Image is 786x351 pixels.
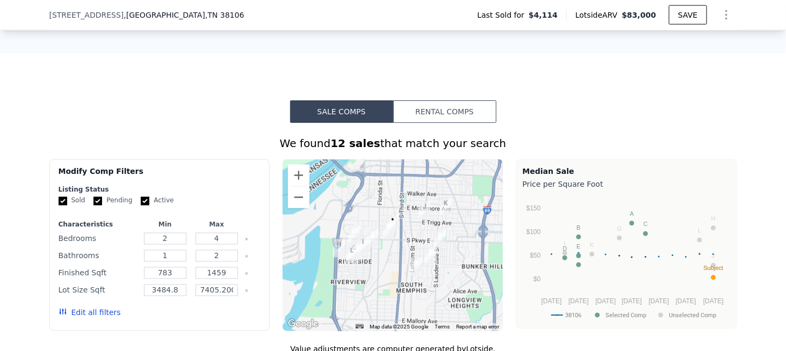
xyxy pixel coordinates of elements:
text: H [711,215,716,222]
text: $100 [526,229,540,236]
div: Median Sale [523,166,730,177]
span: Lotside ARV [575,10,622,20]
text: [DATE] [675,297,696,305]
span: $83,000 [622,11,656,19]
button: Show Options [716,4,737,26]
div: 245 W Person Ave [346,245,358,264]
div: We found that match your search [49,136,737,151]
text: Unselected Comp [669,312,716,319]
span: , TN 38106 [205,11,244,19]
div: Price per Square Foot [523,177,730,192]
a: Report a map error [457,324,500,330]
button: Sale Comps [290,100,393,123]
button: Zoom out [288,187,309,208]
div: 1511 Mcmillan St [434,230,446,248]
text: $50 [530,252,540,260]
div: Listing Status [59,186,261,194]
svg: A chart. [523,192,730,326]
div: Min [141,221,189,229]
div: 1596 Pennsylvania St [357,237,369,255]
div: Bedrooms [59,231,138,246]
div: 131 E Olive Ave [387,214,399,232]
label: Sold [59,196,85,206]
text: L [698,228,701,234]
button: Keyboard shortcuts [356,324,363,329]
div: 436 Cambridge Ave [419,201,430,220]
span: , [GEOGRAPHIC_DATA] [124,10,244,20]
text: E [576,243,580,250]
input: Active [141,197,149,206]
div: Max [193,221,240,229]
div: Lot Size Sqft [59,283,138,298]
button: Clear [244,289,249,293]
span: [STREET_ADDRESS] [49,10,124,20]
text: I [564,240,565,247]
text: $150 [526,205,540,213]
a: Terms (opens in new tab) [435,324,450,330]
button: SAVE [669,5,706,25]
div: 1626 Riverside Blvd [333,239,345,258]
img: Google [285,317,321,331]
div: Bathrooms [59,248,138,264]
text: A [630,211,634,217]
button: Zoom in [288,165,309,186]
text: C [643,221,647,228]
text: $0 [533,276,541,283]
div: Characteristics [59,221,138,229]
div: 94 S Parkway E [383,222,394,240]
button: Clear [244,254,249,259]
text: [DATE] [541,297,561,305]
div: 1669 Humber St [425,246,437,265]
text: B [576,224,580,231]
button: Rental Comps [393,100,496,123]
input: Sold [59,197,67,206]
input: Pending [93,197,102,206]
button: Clear [244,272,249,276]
div: 1492 Arkansas St [348,226,360,244]
text: [DATE] [703,297,724,305]
div: 51 W Burdock Ave [367,229,379,247]
text: Selected Comp [605,312,646,319]
text: J [712,253,715,259]
text: [DATE] [568,297,589,305]
label: Pending [93,196,132,206]
strong: 12 sales [330,137,380,150]
label: Active [141,196,174,206]
text: Subject [703,265,723,272]
span: Last Sold for [477,10,529,20]
span: $4,114 [529,10,558,20]
div: 1206 S Orleans St [440,198,452,216]
text: D [563,245,567,252]
div: 1780 Preston St [410,258,422,276]
button: Edit all filters [59,308,121,318]
button: Clear [244,237,249,242]
div: 1651 Hanauer St [348,243,360,261]
text: G [617,225,622,232]
text: [DATE] [648,297,669,305]
div: Finished Sqft [59,266,138,281]
text: K [590,242,594,248]
text: [DATE] [622,297,642,305]
text: [DATE] [595,297,616,305]
text: F [576,252,580,259]
a: Open this area in Google Maps (opens a new window) [285,317,321,331]
div: Modify Comp Filters [59,166,261,186]
span: Map data ©2025 Google [370,324,429,330]
text: 38106 [565,312,581,319]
